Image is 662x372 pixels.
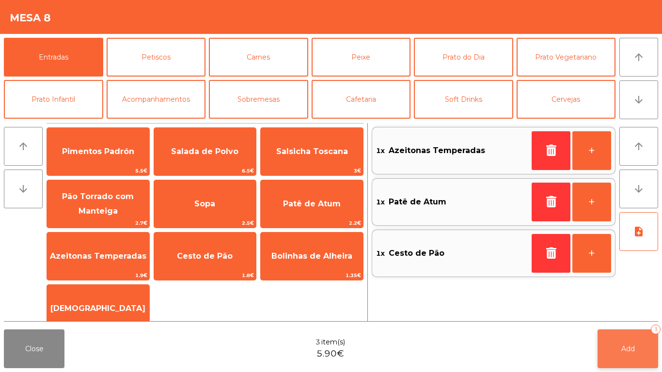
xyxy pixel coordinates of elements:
button: arrow_upward [619,127,658,166]
span: 1.9€ [47,271,149,280]
div: 3 [651,325,661,334]
button: + [572,183,611,221]
button: Prato do Dia [414,38,513,77]
span: 6.5€ [154,166,256,175]
span: Azeitonas Temperadas [389,143,485,158]
i: note_add [633,226,645,237]
span: [DEMOGRAPHIC_DATA] [50,304,145,313]
i: arrow_downward [17,183,29,195]
span: Cesto de Pão [177,251,233,261]
span: 1x [376,195,385,209]
i: arrow_downward [633,183,645,195]
span: 1x [376,143,385,158]
span: Sopa [194,199,215,208]
span: Salsicha Toscana [276,147,348,156]
span: Cesto de Pão [389,246,444,261]
i: arrow_upward [633,140,645,152]
span: item(s) [321,337,345,347]
button: Entradas [4,38,103,77]
span: 1.35€ [261,271,363,280]
span: 5.5€ [47,166,149,175]
button: Add3 [598,329,658,368]
button: Close [4,329,64,368]
button: Soft Drinks [414,80,513,119]
button: arrow_upward [4,127,43,166]
button: + [572,234,611,273]
button: Petiscos [107,38,206,77]
i: arrow_upward [633,51,645,63]
button: Peixe [312,38,411,77]
i: arrow_downward [633,94,645,106]
button: arrow_downward [619,170,658,208]
span: Patê de Atum [389,195,446,209]
button: Cervejas [517,80,616,119]
button: Cafetaria [312,80,411,119]
span: Bolinhas de Alheira [271,251,352,261]
span: Azeitonas Temperadas [50,251,146,261]
button: Prato Infantil [4,80,103,119]
button: Sobremesas [209,80,308,119]
button: arrow_downward [619,80,658,119]
span: Pimentos Padrón [62,147,134,156]
button: + [572,131,611,170]
button: note_add [619,212,658,251]
span: 1.8€ [154,271,256,280]
button: Prato Vegetariano [517,38,616,77]
span: 3€ [261,166,363,175]
button: arrow_downward [4,170,43,208]
button: arrow_upward [619,38,658,77]
span: 2.5€ [154,218,256,228]
span: Add [621,344,635,353]
span: 5.90€ [316,347,344,360]
span: Patê de Atum [283,199,341,208]
span: Salada de Polvo [171,147,238,156]
span: 2.2€ [261,218,363,228]
i: arrow_upward [17,140,29,152]
span: 1x [376,246,385,261]
h4: Mesa 8 [10,11,51,25]
span: 3 [315,337,320,347]
span: Pão Torrado com Manteiga [62,192,134,216]
button: Carnes [209,38,308,77]
button: Acompanhamentos [107,80,206,119]
span: 2.7€ [47,218,149,228]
